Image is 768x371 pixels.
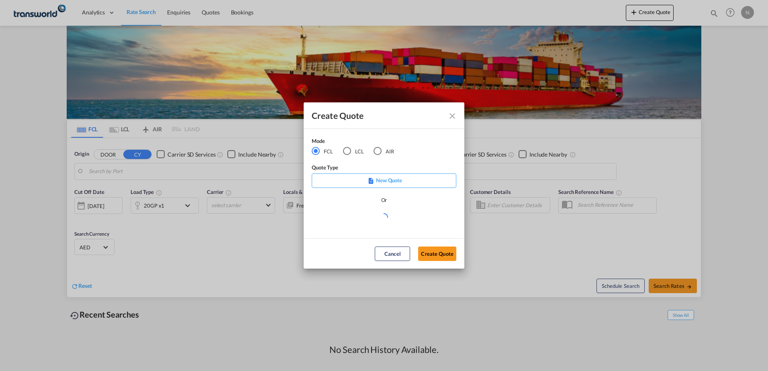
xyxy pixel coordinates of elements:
[312,110,442,120] div: Create Quote
[444,108,459,122] button: Close dialog
[304,102,464,269] md-dialog: Create QuoteModeFCL LCLAIR ...
[447,111,457,121] md-icon: Close dialog
[381,196,387,204] div: Or
[312,147,333,156] md-radio-button: FCL
[315,176,453,184] p: New Quote
[374,147,394,156] md-radio-button: AIR
[312,163,456,173] div: Quote Type
[375,247,410,261] button: Cancel
[418,247,456,261] button: Create Quote
[343,147,364,156] md-radio-button: LCL
[312,173,456,188] div: New Quote
[312,137,404,147] div: Mode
